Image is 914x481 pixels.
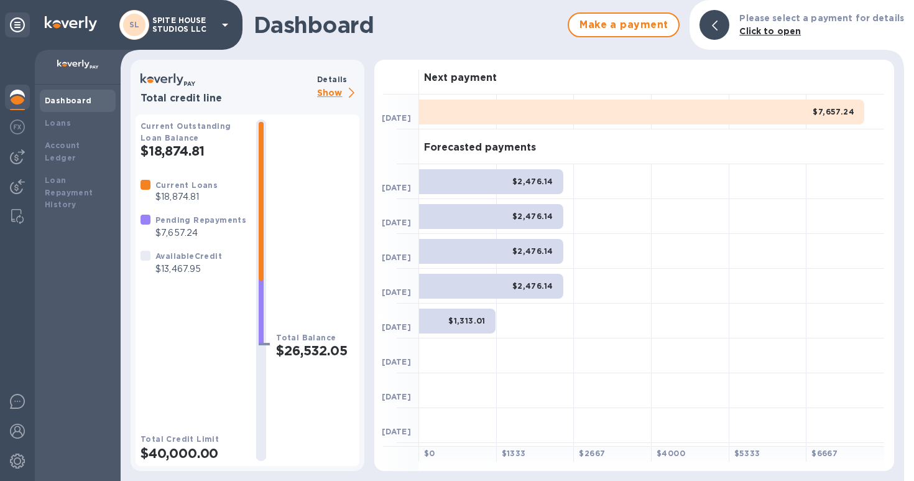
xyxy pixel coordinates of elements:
p: SPITE HOUSE STUDIOS LLC [152,16,215,34]
b: Pending Repayments [155,215,246,225]
b: [DATE] [382,322,411,332]
span: Make a payment [579,17,668,32]
div: Unpin categories [5,12,30,37]
b: $ 5333 [734,449,760,458]
b: [DATE] [382,357,411,367]
b: $2,476.14 [512,246,553,256]
b: [DATE] [382,392,411,401]
img: Logo [45,16,97,31]
b: $2,476.14 [512,281,553,291]
b: Dashboard [45,96,92,105]
b: Details [317,75,348,84]
b: [DATE] [382,218,411,227]
b: [DATE] [382,287,411,297]
img: Foreign exchange [10,119,25,134]
h3: Next payment [424,72,497,84]
b: Total Credit Limit [141,434,219,444]
p: $18,874.81 [155,190,218,203]
b: Available Credit [155,251,222,261]
b: $ 1333 [502,449,526,458]
p: $13,467.95 [155,263,222,276]
b: [DATE] [382,253,411,262]
b: Please select a payment for details [739,13,904,23]
b: $2,476.14 [512,212,553,221]
b: Current Outstanding Loan Balance [141,121,231,142]
b: [DATE] [382,113,411,123]
b: $ 6667 [811,449,838,458]
p: $7,657.24 [155,226,246,240]
b: $7,657.24 [813,107,854,116]
b: Loan Repayment History [45,175,93,210]
b: SL [129,20,140,29]
h1: Dashboard [254,12,561,38]
b: $2,476.14 [512,177,553,186]
h2: $26,532.05 [276,343,354,358]
b: $ 4000 [657,449,685,458]
b: Current Loans [155,180,218,190]
b: $ 2667 [579,449,605,458]
h3: Total credit line [141,93,312,105]
h3: Forecasted payments [424,142,536,154]
b: Total Balance [276,333,336,342]
h2: $18,874.81 [141,143,246,159]
button: Make a payment [568,12,680,37]
b: Account Ledger [45,141,80,162]
h2: $40,000.00 [141,446,246,461]
b: Loans [45,118,71,128]
b: [DATE] [382,183,411,192]
b: $ 0 [424,449,435,458]
b: $1,313.01 [448,316,486,325]
p: Show [317,86,359,101]
b: Click to open [739,26,801,36]
b: [DATE] [382,427,411,436]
